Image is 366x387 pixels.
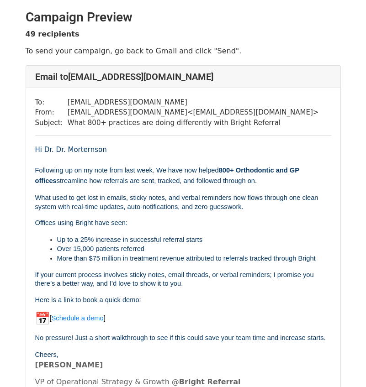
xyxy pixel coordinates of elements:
[26,46,341,56] p: To send your campaign, go back to Gmail and click "Send".
[57,177,257,184] span: streamline how referrals are sent, tracked, and followed through on.
[35,71,331,82] h4: Email to [EMAIL_ADDRESS][DOMAIN_NAME]
[26,10,341,25] h2: Campaign Preview
[35,167,219,174] span: Following up on my note from last week. We have now helped
[35,361,103,369] font: [PERSON_NAME]
[52,314,104,322] span: Schedule a demo
[52,314,104,322] a: Schedule a demo
[35,118,68,128] td: Subject:
[35,219,128,226] font: Offices using Bright have seen:
[57,236,203,243] font: Up to a 25% increase in successful referral starts
[35,107,68,118] td: From:
[35,296,141,303] font: Here is a link to book a quick demo:
[68,118,319,128] td: What 800+ practices are doing differently with Bright Referral
[35,145,331,155] div: Hi Dr. Dr. Morternson
[68,97,319,108] td: [EMAIL_ADDRESS][DOMAIN_NAME]
[104,314,106,322] span: ]
[57,255,316,262] font: More than $75 million in treatment revenue attributed to referrals tracked through Bright
[35,351,58,358] font: Cheers,
[179,377,241,386] b: Bright Referral
[35,167,301,184] span: 800+ Orthodontic and GP offices
[35,194,320,210] font: What used to get lost in emails, sticky notes, and verbal reminders now flows through one clean s...
[35,334,326,341] font: No pressure! Just a short walkthrough to see if this could save your team time and increase starts.
[35,377,241,386] font: VP of Operational Strategy & Growth @
[57,245,144,252] font: Over 15,000 patients referred
[68,107,319,118] td: [EMAIL_ADDRESS][DOMAIN_NAME] < [EMAIL_ADDRESS][DOMAIN_NAME] >
[35,97,68,108] td: To:
[35,311,50,326] img: 📅
[26,30,80,38] strong: 49 recipients
[35,314,52,322] span: [
[35,166,301,185] font: ​
[35,271,316,288] font: If your current process involves sticky notes, email threads, or verbal reminders; I promise you ...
